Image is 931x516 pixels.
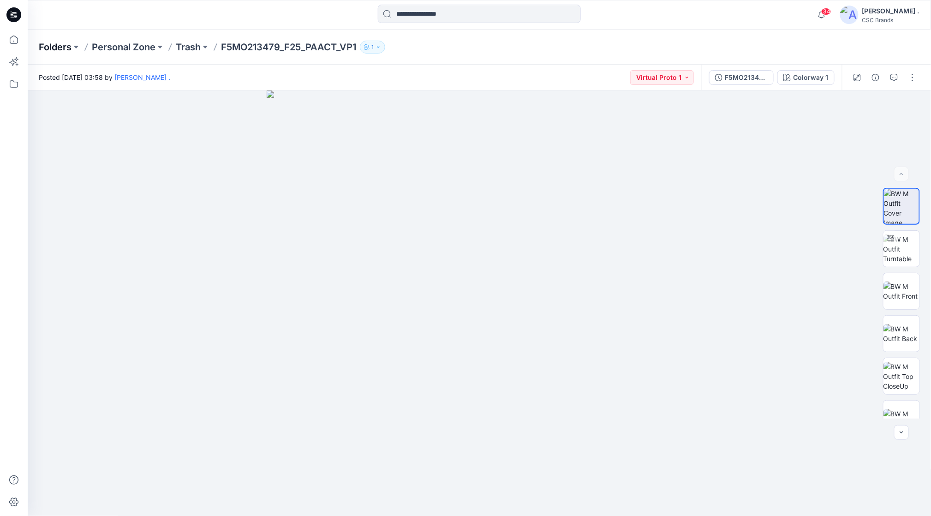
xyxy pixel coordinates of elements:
[725,72,768,83] div: F5MO213479_F25_PAACT_VP1
[862,6,919,17] div: [PERSON_NAME] .
[360,41,385,54] button: 1
[777,70,835,85] button: Colorway 1
[883,234,919,264] img: BW M Outfit Turntable
[221,41,356,54] p: F5MO213479_F25_PAACT_VP1
[794,72,829,83] div: Colorway 1
[868,70,883,85] button: Details
[39,72,170,82] span: Posted [DATE] 03:58 by
[883,324,919,343] img: BW M Outfit Back
[92,41,155,54] a: Personal Zone
[114,73,170,81] a: [PERSON_NAME] .
[176,41,201,54] a: Trash
[821,8,831,15] span: 34
[883,282,919,301] img: BW M Outfit Front
[840,6,859,24] img: avatar
[883,409,919,428] img: BW M Outfit Left
[39,41,72,54] a: Folders
[371,42,374,52] p: 1
[862,17,919,24] div: CSC Brands
[709,70,774,85] button: F5MO213479_F25_PAACT_VP1
[883,362,919,391] img: BW M Outfit Top CloseUp
[884,189,919,224] img: BW M Outfit Cover Image NRM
